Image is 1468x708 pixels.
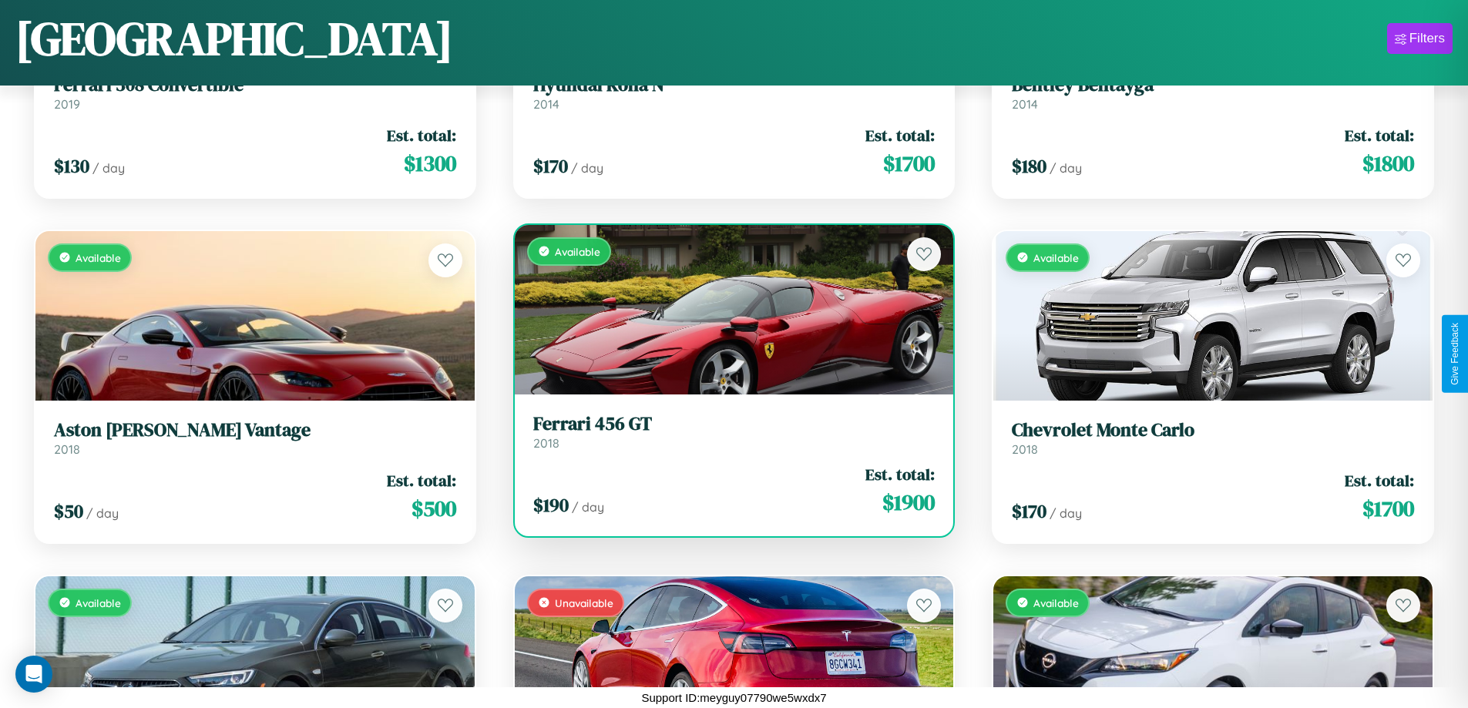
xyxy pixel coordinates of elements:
[882,487,935,518] span: $ 1900
[387,124,456,146] span: Est. total:
[1012,498,1046,524] span: $ 170
[15,7,453,70] h1: [GEOGRAPHIC_DATA]
[76,251,121,264] span: Available
[1012,96,1038,112] span: 2014
[533,413,936,435] h3: Ferrari 456 GT
[572,499,604,515] span: / day
[86,505,119,521] span: / day
[1012,419,1414,457] a: Chevrolet Monte Carlo2018
[1050,160,1082,176] span: / day
[571,160,603,176] span: / day
[15,656,52,693] div: Open Intercom Messenger
[404,148,456,179] span: $ 1300
[533,74,936,96] h3: Hyundai Kona N
[1362,148,1414,179] span: $ 1800
[1450,323,1460,385] div: Give Feedback
[54,74,456,112] a: Ferrari 308 Convertible2019
[641,687,826,708] p: Support ID: meyguy07790we5wxdx7
[1345,124,1414,146] span: Est. total:
[533,413,936,451] a: Ferrari 456 GT2018
[1362,493,1414,524] span: $ 1700
[54,441,80,457] span: 2018
[76,596,121,609] span: Available
[1033,251,1079,264] span: Available
[1409,31,1445,46] div: Filters
[54,153,89,179] span: $ 130
[1012,441,1038,457] span: 2018
[387,469,456,492] span: Est. total:
[1345,469,1414,492] span: Est. total:
[54,498,83,524] span: $ 50
[54,74,456,96] h3: Ferrari 308 Convertible
[533,492,569,518] span: $ 190
[883,148,935,179] span: $ 1700
[1050,505,1082,521] span: / day
[533,74,936,112] a: Hyundai Kona N2014
[1033,596,1079,609] span: Available
[1012,74,1414,112] a: Bentley Bentayga2014
[1387,23,1453,54] button: Filters
[1012,74,1414,96] h3: Bentley Bentayga
[865,124,935,146] span: Est. total:
[865,463,935,485] span: Est. total:
[54,419,456,441] h3: Aston [PERSON_NAME] Vantage
[54,419,456,457] a: Aston [PERSON_NAME] Vantage2018
[533,153,568,179] span: $ 170
[533,435,559,451] span: 2018
[1012,153,1046,179] span: $ 180
[412,493,456,524] span: $ 500
[533,96,559,112] span: 2014
[555,596,613,609] span: Unavailable
[555,245,600,258] span: Available
[54,96,80,112] span: 2019
[1012,419,1414,441] h3: Chevrolet Monte Carlo
[92,160,125,176] span: / day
